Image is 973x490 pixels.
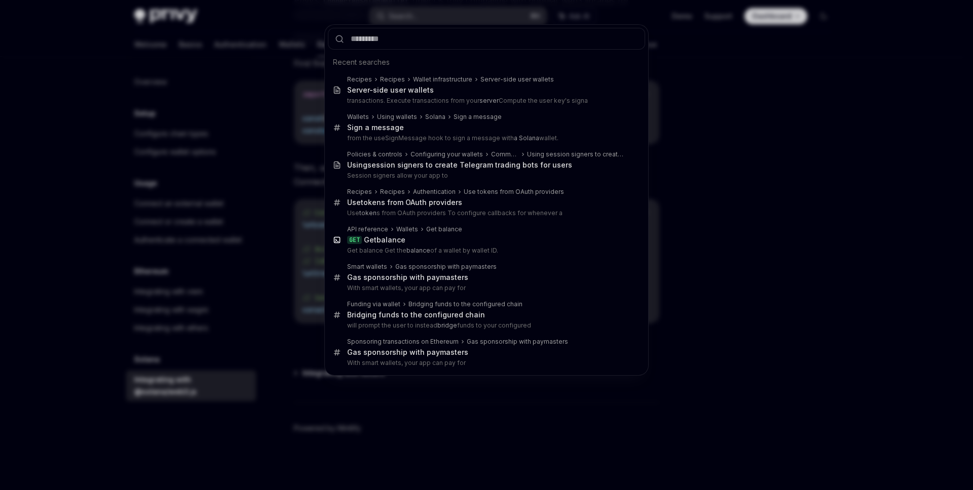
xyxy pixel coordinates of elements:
[377,235,405,244] b: balance
[413,75,472,84] div: Wallet infrastructure
[527,150,624,158] div: Using session signers to create Telegram trading bots for users
[480,75,554,84] div: Server-side user wallets
[347,113,369,121] div: Wallets
[377,113,417,121] div: Using wallets
[395,263,497,271] div: nsorship with paymasters
[347,150,402,158] div: Policies & controls
[454,113,502,121] div: Sign a message
[408,300,522,308] div: Bridging funds to the configured chain
[467,338,568,346] div: nsorship with paymasters
[396,225,418,233] div: Wallets
[347,198,462,207] div: Use s from OAuth providers
[464,188,564,196] div: Use tokens from OAuth providers
[347,225,388,233] div: API reference
[395,263,420,270] b: Gas spo
[347,273,468,282] div: nsorship with paymasters
[347,359,624,367] p: With smart wallets, your app can pay for
[347,236,362,244] div: GET
[347,75,372,84] div: Recipes
[347,134,624,142] p: from the useSignMessage hook to sign a message with wallet.
[347,348,468,357] div: nsorship with paymasters
[347,123,404,132] div: Sign a message
[367,160,420,169] b: session signer
[347,160,572,170] div: Using s to create Telegram trading bots for users
[333,57,390,67] span: Recent searches
[467,338,492,345] b: Gas spo
[347,86,369,94] b: Server
[347,321,624,330] p: will prompt the user to instead funds to your configured
[347,348,377,356] b: Gas spo
[410,150,483,158] div: Configuring your wallets
[406,247,430,254] b: balance
[514,134,539,142] b: a Solana
[425,113,445,121] div: Solana
[364,235,405,244] div: Get
[359,209,377,217] b: token
[347,86,434,95] div: -side user wallets
[361,198,381,207] b: token
[347,338,459,346] div: Sponsoring transactions on Ethereum
[347,247,624,255] p: Get balance Get the of a wallet by wallet ID.
[437,321,457,329] b: bridge
[380,188,405,196] div: Recipes
[347,284,624,292] p: With smart wallets, your app can pay for
[347,273,377,281] b: Gas spo
[347,300,400,308] div: Funding via wallet
[426,225,462,233] div: Get balance
[413,188,456,196] div: Authentication
[347,310,485,319] div: Bridging funds to the configured chain
[347,172,624,180] p: Session signers allow your app to
[479,97,499,104] b: server
[380,75,405,84] div: Recipes
[347,209,624,217] p: Use s from OAuth providers To configure callbacks for whenever a
[491,150,519,158] div: Common use cases
[347,188,372,196] div: Recipes
[347,263,387,271] div: Smart wallets
[347,97,624,105] p: transactions. Execute transactions from your Compute the user key's signa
